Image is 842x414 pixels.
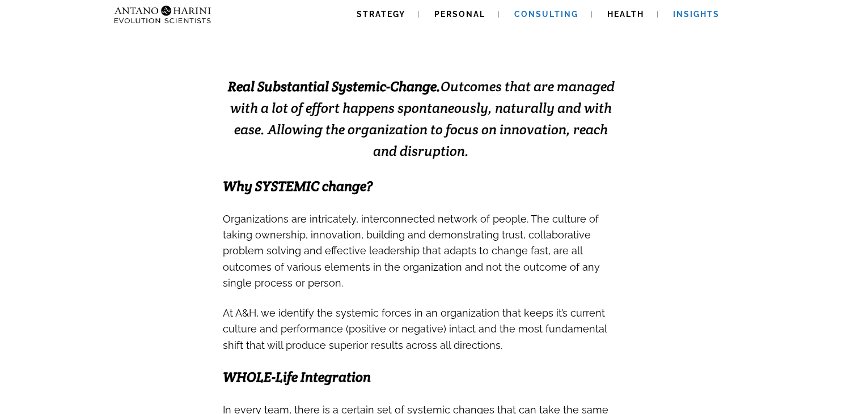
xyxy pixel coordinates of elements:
[228,78,615,160] span: Outcomes that are managed with a lot of effort happens spontaneously, naturally and with ease. Al...
[434,10,485,19] span: Personal
[607,10,644,19] span: Health
[357,10,405,19] span: Strategy
[223,307,607,351] span: At A&H, we identify the systemic forces in an organization that keeps it’s current culture and pe...
[223,177,373,195] span: Why SYSTEMIC change?
[673,10,720,19] span: Insights
[223,213,600,289] span: Organizations are intricately, interconnected network of people. The culture of taking ownership,...
[514,10,578,19] span: Consulting
[228,78,441,95] strong: Real Substantial Systemic-Change.
[223,368,371,386] span: WHOLE-Life Integration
